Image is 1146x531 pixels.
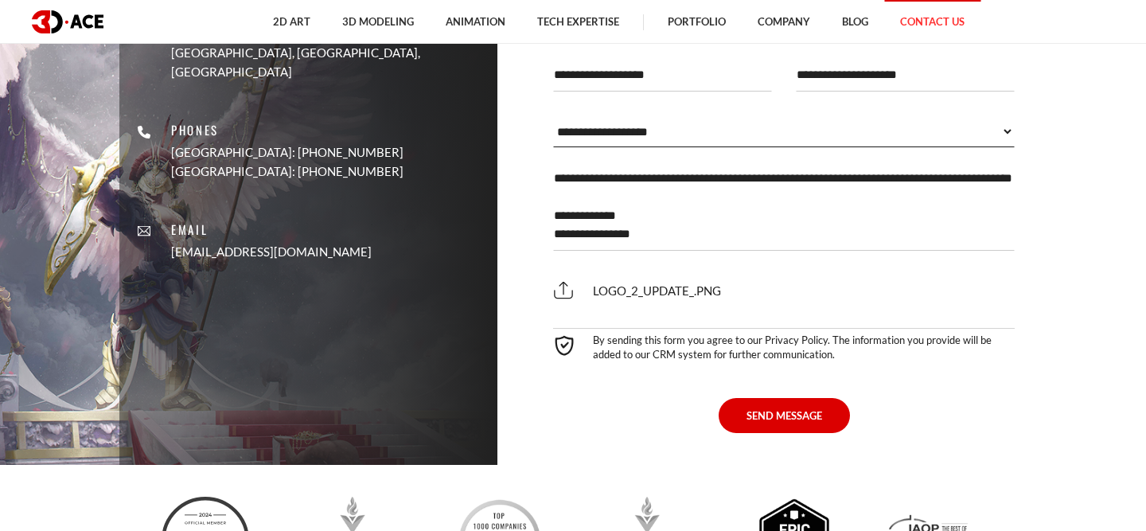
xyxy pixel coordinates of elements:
[171,162,403,181] p: [GEOGRAPHIC_DATA]: [PHONE_NUMBER]
[171,244,372,262] a: [EMAIL_ADDRESS][DOMAIN_NAME]
[171,144,403,162] p: [GEOGRAPHIC_DATA]: [PHONE_NUMBER]
[171,7,485,82] p: Representatives: [GEOGRAPHIC_DATA], [GEOGRAPHIC_DATA], [GEOGRAPHIC_DATA], [GEOGRAPHIC_DATA], [GEO...
[553,328,1015,361] div: By sending this form you agree to our Privacy Policy. The information you provide will be added t...
[719,398,850,433] button: SEND MESSAGE
[32,10,103,33] img: logo dark
[171,121,403,139] p: Phones
[171,221,372,239] p: Email
[553,283,721,298] span: Logo_2_update_.png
